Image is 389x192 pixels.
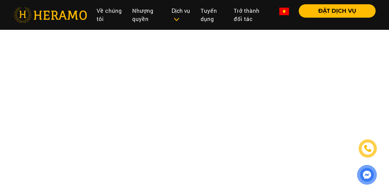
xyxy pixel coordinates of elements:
a: Trở thành đối tác [229,4,274,26]
a: Nhượng quyền [127,4,167,26]
div: Dịch vụ [172,7,191,23]
a: phone-icon [360,140,376,157]
img: phone-icon [363,144,372,153]
button: ĐẶT DỊCH VỤ [299,4,376,18]
a: ĐẶT DỊCH VỤ [294,8,376,14]
img: heramo-logo.png [13,7,87,23]
img: subToggleIcon [173,16,180,23]
img: vn-flag.png [279,8,289,15]
a: Tuyển dụng [196,4,229,26]
a: Về chúng tôi [92,4,127,26]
